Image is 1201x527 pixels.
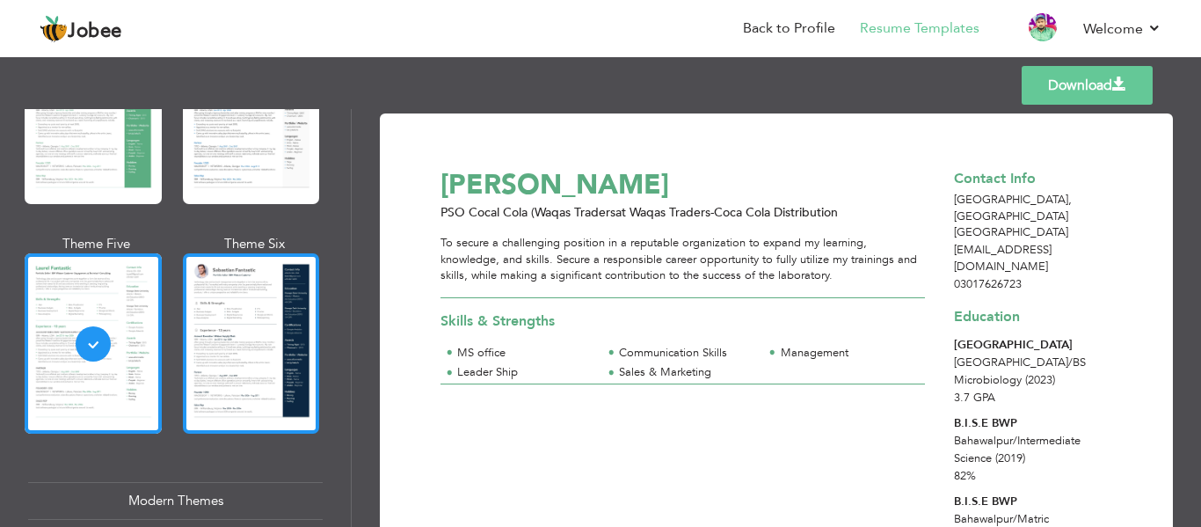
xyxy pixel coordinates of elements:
div: Leader Ship [457,364,592,381]
a: Download [1022,66,1153,105]
div: Communication Skills [619,345,753,362]
span: Education [954,307,1020,326]
span: Science [954,450,992,466]
span: Skills & Strengths [440,311,555,331]
div: MS office [457,345,592,362]
div: B.I.S.E BWP [954,415,1103,432]
img: jobee.io [40,15,68,43]
span: (2023) [1025,372,1055,388]
div: Theme Five [28,235,165,253]
div: [GEOGRAPHIC_DATA] [944,192,1112,241]
span: (2019) [995,450,1025,466]
span: [GEOGRAPHIC_DATA] [954,192,1068,208]
div: Management [781,345,915,362]
span: PSO Cocal Cola (Waqas Traders [440,204,615,221]
span: 03017626723 [954,276,1022,292]
span: 82% [954,468,976,484]
div: Theme Six [186,235,324,253]
span: [GEOGRAPHIC_DATA] [954,224,1068,240]
div: [GEOGRAPHIC_DATA] [954,337,1103,354]
span: / [1013,433,1017,449]
div: Modern Themes [28,482,323,520]
span: Bahawalpur Matric [954,511,1049,527]
span: Bahawalpur Intermediate [954,433,1081,449]
a: Jobee [40,15,122,43]
span: at Waqas Traders-Coca Cola Distribution [615,204,838,221]
div: B.I.S.E BWP [954,494,1103,510]
span: Contact Info [954,169,1036,188]
div: To secure a challenging position in a reputable organization to expand my learning, knowledge, an... [440,235,925,284]
a: Resume Templates [860,18,979,39]
span: 3.7 GPA [954,390,995,406]
span: Microbiology [954,372,1022,388]
a: Welcome [1083,18,1161,40]
img: Profile Img [1029,13,1057,41]
span: / [1068,355,1073,370]
span: , [1068,192,1072,208]
div: Sales & Marketing [619,364,753,381]
span: [EMAIL_ADDRESS][DOMAIN_NAME] [954,242,1052,274]
div: [PERSON_NAME] [431,165,955,204]
span: [GEOGRAPHIC_DATA] BS [954,355,1086,370]
span: / [1013,511,1017,527]
span: Jobee [68,22,122,41]
a: Back to Profile [743,18,835,39]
